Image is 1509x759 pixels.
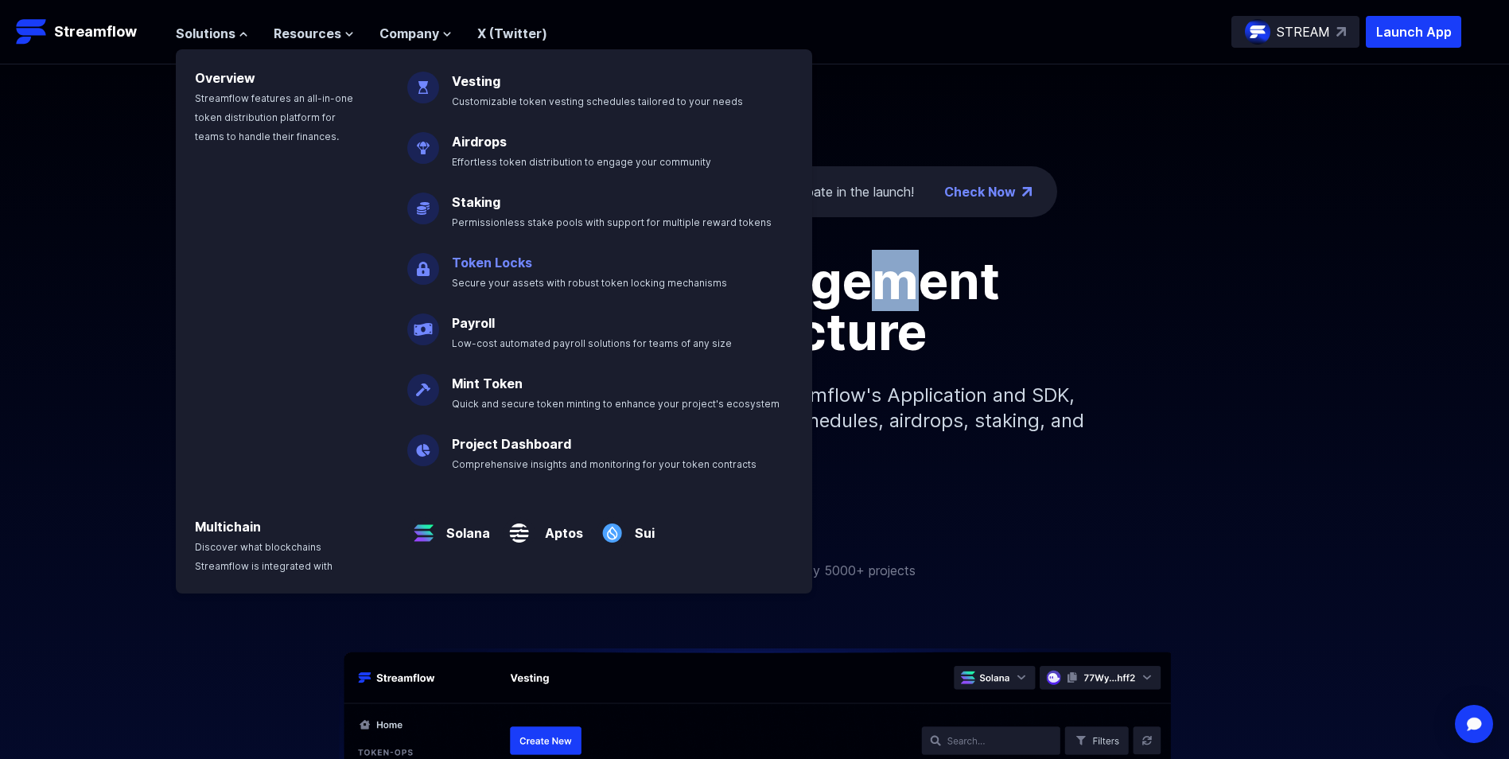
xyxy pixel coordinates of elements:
[440,511,490,543] a: Solana
[1277,22,1330,41] p: STREAM
[452,95,743,107] span: Customizable token vesting schedules tailored to your needs
[379,24,439,43] span: Company
[54,21,137,43] p: Streamflow
[477,25,547,41] a: X (Twitter)
[452,376,523,391] a: Mint Token
[452,255,532,271] a: Token Locks
[379,24,452,43] button: Company
[407,361,439,406] img: Mint Token
[452,194,500,210] a: Staking
[407,422,439,466] img: Project Dashboard
[503,504,535,549] img: Aptos
[1336,27,1346,37] img: top-right-arrow.svg
[452,436,571,452] a: Project Dashboard
[1366,16,1461,48] button: Launch App
[628,511,655,543] a: Sui
[452,458,756,470] span: Comprehensive insights and monitoring for your token contracts
[756,561,916,580] p: Trusted by 5000+ projects
[944,182,1016,201] a: Check Now
[452,73,500,89] a: Vesting
[452,315,495,331] a: Payroll
[16,16,160,48] a: Streamflow
[407,59,439,103] img: Vesting
[407,504,440,549] img: Solana
[452,398,780,410] span: Quick and secure token minting to enhance your project's ecosystem
[452,134,507,150] a: Airdrops
[274,24,354,43] button: Resources
[407,301,439,345] img: Payroll
[195,541,333,572] span: Discover what blockchains Streamflow is integrated with
[407,240,439,285] img: Token Locks
[1245,19,1270,45] img: streamflow-logo-circle.png
[596,504,628,549] img: Sui
[16,16,48,48] img: Streamflow Logo
[274,24,341,43] span: Resources
[452,337,732,349] span: Low-cost automated payroll solutions for teams of any size
[176,24,235,43] span: Solutions
[452,216,772,228] span: Permissionless stake pools with support for multiple reward tokens
[535,511,583,543] a: Aptos
[176,24,248,43] button: Solutions
[195,70,255,86] a: Overview
[407,119,439,164] img: Airdrops
[1455,705,1493,743] div: Open Intercom Messenger
[195,519,261,535] a: Multichain
[195,92,353,142] span: Streamflow features an all-in-one token distribution platform for teams to handle their finances.
[452,156,711,168] span: Effortless token distribution to engage your community
[452,277,727,289] span: Secure your assets with robust token locking mechanisms
[1231,16,1359,48] a: STREAM
[1022,187,1032,197] img: top-right-arrow.png
[407,180,439,224] img: Staking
